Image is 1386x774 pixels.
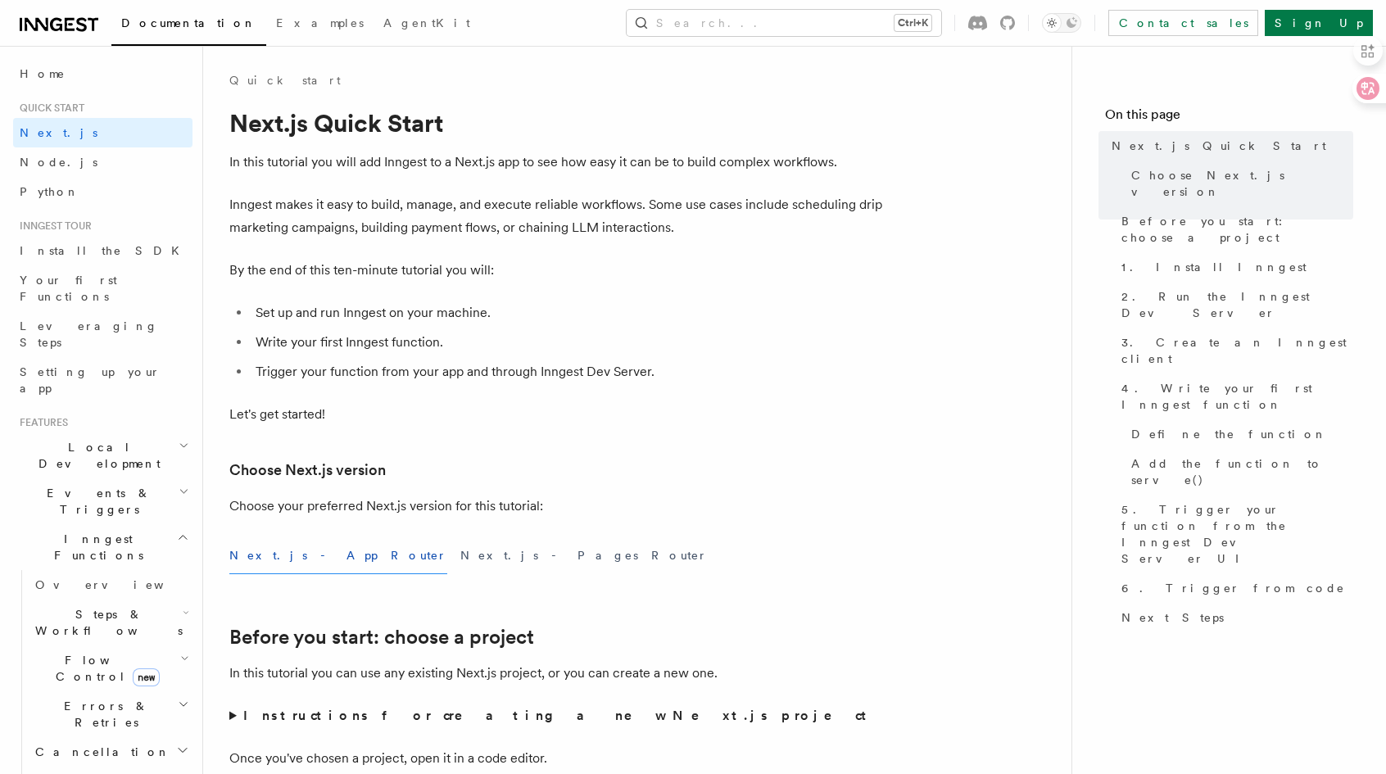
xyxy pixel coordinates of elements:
a: 6. Trigger from code [1115,573,1353,603]
a: Before you start: choose a project [1115,206,1353,252]
span: 3. Create an Inngest client [1121,334,1353,367]
li: Trigger your function from your app and through Inngest Dev Server. [251,360,885,383]
p: Let's get started! [229,403,885,426]
summary: Instructions for creating a new Next.js project [229,704,885,727]
span: Quick start [13,102,84,115]
a: Documentation [111,5,266,46]
a: 5. Trigger your function from the Inngest Dev Server UI [1115,495,1353,573]
span: Steps & Workflows [29,606,183,639]
span: Overview [35,578,204,591]
button: Search...Ctrl+K [627,10,941,36]
span: Install the SDK [20,244,189,257]
button: Flow Controlnew [29,645,192,691]
span: Before you start: choose a project [1121,213,1353,246]
span: new [133,668,160,686]
a: Your first Functions [13,265,192,311]
p: Inngest makes it easy to build, manage, and execute reliable workflows. Some use cases include sc... [229,193,885,239]
span: Events & Triggers [13,485,179,518]
a: Python [13,177,192,206]
a: Install the SDK [13,236,192,265]
p: Once you've chosen a project, open it in a code editor. [229,747,885,770]
span: Define the function [1131,426,1327,442]
a: 1. Install Inngest [1115,252,1353,282]
span: Next Steps [1121,609,1224,626]
span: Examples [276,16,364,29]
li: Write your first Inngest function. [251,331,885,354]
li: Set up and run Inngest on your machine. [251,301,885,324]
a: Next Steps [1115,603,1353,632]
span: Leveraging Steps [20,319,158,349]
span: Python [20,185,79,198]
a: Choose Next.js version [229,459,386,482]
span: Next.js Quick Start [1112,138,1326,154]
button: Local Development [13,432,192,478]
span: AgentKit [383,16,470,29]
a: 2. Run the Inngest Dev Server [1115,282,1353,328]
a: Define the function [1125,419,1353,449]
span: Home [20,66,66,82]
a: Before you start: choose a project [229,626,534,649]
a: Sign Up [1265,10,1373,36]
button: Errors & Retries [29,691,192,737]
button: Steps & Workflows [29,600,192,645]
a: Next.js Quick Start [1105,131,1353,161]
button: Next.js - Pages Router [460,537,708,574]
strong: Instructions for creating a new Next.js project [243,708,873,723]
p: Choose your preferred Next.js version for this tutorial: [229,495,885,518]
span: Setting up your app [20,365,161,395]
a: Node.js [13,147,192,177]
a: Choose Next.js version [1125,161,1353,206]
span: Inngest Functions [13,531,177,564]
button: Inngest Functions [13,524,192,570]
kbd: Ctrl+K [895,15,931,31]
a: Home [13,59,192,88]
a: 4. Write your first Inngest function [1115,373,1353,419]
span: Flow Control [29,652,180,685]
span: Choose Next.js version [1131,167,1353,200]
span: 1. Install Inngest [1121,259,1307,275]
span: Node.js [20,156,97,169]
button: Events & Triggers [13,478,192,524]
a: Setting up your app [13,357,192,403]
a: Quick start [229,72,341,88]
span: Cancellation [29,744,170,760]
p: In this tutorial you will add Inngest to a Next.js app to see how easy it can be to build complex... [229,151,885,174]
p: In this tutorial you can use any existing Next.js project, or you can create a new one. [229,662,885,685]
span: 2. Run the Inngest Dev Server [1121,288,1353,321]
p: By the end of this ten-minute tutorial you will: [229,259,885,282]
a: Contact sales [1108,10,1258,36]
button: Cancellation [29,737,192,767]
span: 6. Trigger from code [1121,580,1345,596]
span: Documentation [121,16,256,29]
a: Examples [266,5,374,44]
span: 4. Write your first Inngest function [1121,380,1353,413]
a: Next.js [13,118,192,147]
button: Next.js - App Router [229,537,447,574]
a: Overview [29,570,192,600]
span: Inngest tour [13,220,92,233]
a: 3. Create an Inngest client [1115,328,1353,373]
span: Add the function to serve() [1131,455,1353,488]
h1: Next.js Quick Start [229,108,885,138]
h4: On this page [1105,105,1353,131]
span: 5. Trigger your function from the Inngest Dev Server UI [1121,501,1353,567]
span: Local Development [13,439,179,472]
a: AgentKit [374,5,480,44]
button: Toggle dark mode [1042,13,1081,33]
span: Errors & Retries [29,698,178,731]
a: Leveraging Steps [13,311,192,357]
span: Your first Functions [20,274,117,303]
a: Add the function to serve() [1125,449,1353,495]
span: Next.js [20,126,97,139]
span: Features [13,416,68,429]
